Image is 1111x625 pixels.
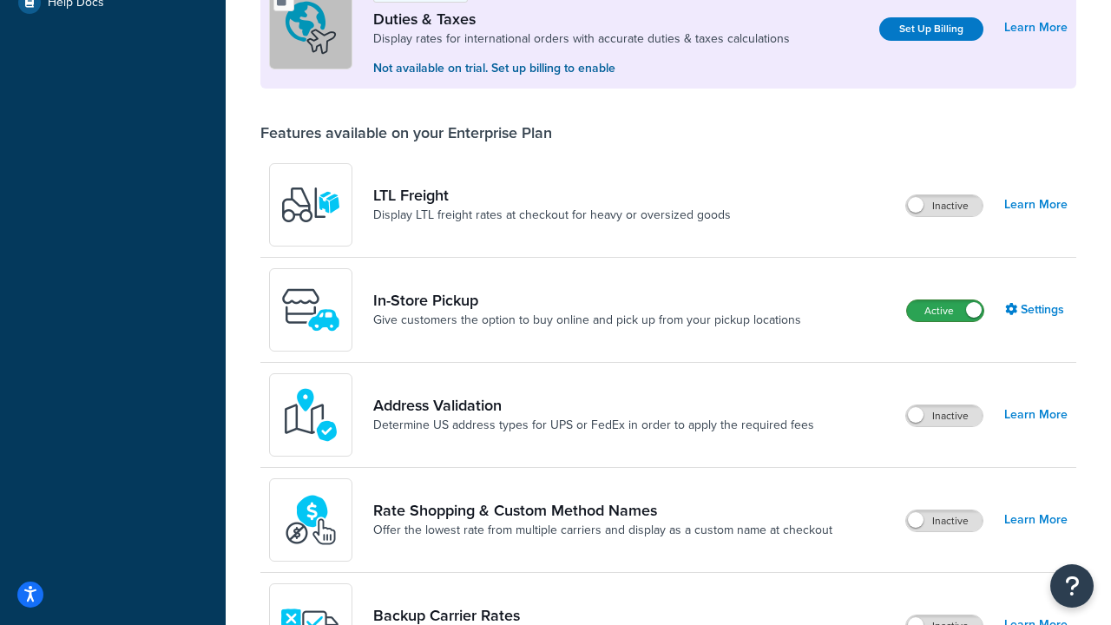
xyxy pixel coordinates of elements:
[907,300,983,321] label: Active
[260,123,552,142] div: Features available on your Enterprise Plan
[1004,403,1068,427] a: Learn More
[906,405,983,426] label: Inactive
[373,59,790,78] p: Not available on trial. Set up billing to enable
[373,417,814,434] a: Determine US address types for UPS or FedEx in order to apply the required fees
[1005,298,1068,322] a: Settings
[1004,16,1068,40] a: Learn More
[373,522,832,539] a: Offer the lowest rate from multiple carriers and display as a custom name at checkout
[906,195,983,216] label: Inactive
[879,17,983,41] a: Set Up Billing
[280,174,341,235] img: y79ZsPf0fXUFUhFXDzUgf+ktZg5F2+ohG75+v3d2s1D9TjoU8PiyCIluIjV41seZevKCRuEjTPPOKHJsQcmKCXGdfprl3L4q7...
[373,312,801,329] a: Give customers the option to buy online and pick up from your pickup locations
[373,606,819,625] a: Backup Carrier Rates
[373,396,814,415] a: Address Validation
[1004,193,1068,217] a: Learn More
[280,280,341,340] img: wfgcfpwTIucLEAAAAASUVORK5CYII=
[373,291,801,310] a: In-Store Pickup
[906,510,983,531] label: Inactive
[1050,564,1094,608] button: Open Resource Center
[373,10,790,29] a: Duties & Taxes
[373,501,832,520] a: Rate Shopping & Custom Method Names
[1004,508,1068,532] a: Learn More
[373,30,790,48] a: Display rates for international orders with accurate duties & taxes calculations
[280,490,341,550] img: icon-duo-feat-rate-shopping-ecdd8bed.png
[373,186,731,205] a: LTL Freight
[373,207,731,224] a: Display LTL freight rates at checkout for heavy or oversized goods
[280,385,341,445] img: kIG8fy0lQAAAABJRU5ErkJggg==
